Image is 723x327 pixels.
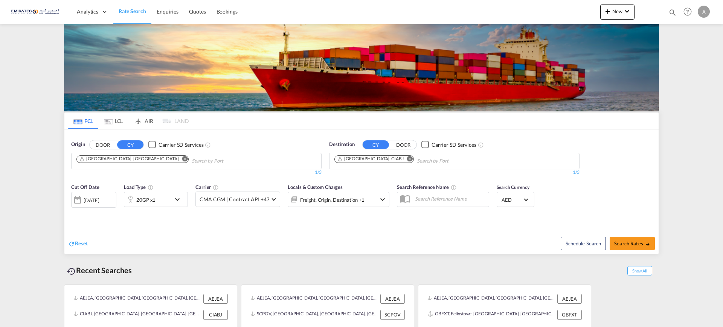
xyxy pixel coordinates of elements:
[337,156,404,162] div: Abidjan, CIABJ
[390,140,416,149] button: DOOR
[200,196,269,203] span: CMA CGM | Contract API +47
[77,8,98,15] span: Analytics
[497,184,529,190] span: Search Currency
[337,156,405,162] div: Press delete to remove this chip.
[203,294,228,304] div: AEJEA
[501,194,530,205] md-select: Select Currency: د.إ AEDUnited Arab Emirates Dirham
[250,294,378,304] div: AEJEA, Jebel Ali, United Arab Emirates, Middle East, Middle East
[73,294,201,304] div: AEJEA, Jebel Ali, United Arab Emirates, Middle East, Middle East
[681,5,694,18] span: Help
[288,184,343,190] span: Locals & Custom Charges
[668,8,677,20] div: icon-magnify
[502,196,523,203] span: AED
[71,169,322,176] div: 1/3
[250,310,378,319] div: SCPOV, Port Victoria, Seychelles, Eastern Africa, Africa
[333,153,491,167] md-chips-wrap: Chips container. Use arrow keys to select chips.
[177,156,188,163] button: Remove
[668,8,677,17] md-icon: icon-magnify
[192,155,263,167] input: Chips input.
[136,195,156,205] div: 20GP x1
[380,310,405,319] div: SCPOV
[411,193,489,204] input: Search Reference Name
[195,184,219,190] span: Carrier
[71,184,99,190] span: Cut Off Date
[68,113,189,129] md-pagination-wrapper: Use the left and right arrow keys to navigate between tabs
[119,8,146,14] span: Rate Search
[561,237,606,250] button: Note: By default Schedule search will only considerorigin ports, destination ports and cut off da...
[397,184,457,190] span: Search Reference Name
[189,8,206,15] span: Quotes
[128,113,159,129] md-tab-item: AIR
[614,240,650,246] span: Search Rates
[600,5,635,20] button: icon-plus 400-fgNewicon-chevron-down
[421,141,476,149] md-checkbox: Checkbox No Ink
[68,240,88,248] div: icon-refreshReset
[75,240,88,246] span: Reset
[64,262,135,279] div: Recent Searches
[610,237,655,250] button: Search Ratesicon-arrow-right
[402,156,413,163] button: Remove
[300,195,365,205] div: Freight Origin Destination Factory Stuffing
[329,141,355,148] span: Destination
[603,7,612,16] md-icon: icon-plus 400-fg
[64,129,659,254] div: OriginDOOR CY Checkbox No InkUnchecked: Search for CY (Container Yard) services for all selected ...
[681,5,698,19] div: Help
[557,294,582,304] div: AEJEA
[64,24,659,111] img: LCL+%26+FCL+BACKGROUND.png
[432,141,476,149] div: Carrier SD Services
[134,117,143,122] md-icon: icon-airplane
[627,266,652,275] span: Show All
[363,140,389,149] button: CY
[603,8,631,14] span: New
[67,267,76,276] md-icon: icon-backup-restore
[73,310,201,319] div: CIABJ, Abidjan, Ivory Coast, Western Africa, Africa
[217,8,238,15] span: Bookings
[124,184,154,190] span: Load Type
[148,184,154,190] md-icon: icon-information-outline
[157,8,178,15] span: Enquiries
[11,3,62,20] img: c67187802a5a11ec94275b5db69a26e6.png
[68,113,98,129] md-tab-item: FCL
[124,192,188,207] div: 20GP x1icon-chevron-down
[427,310,555,319] div: GBFXT, Felixstowe, United Kingdom, GB & Ireland, Europe
[622,7,631,16] md-icon: icon-chevron-down
[329,169,580,176] div: 1/3
[213,184,219,190] md-icon: The selected Trucker/Carrierwill be displayed in the rate results If the rates are from another f...
[380,294,405,304] div: AEJEA
[79,156,178,162] div: Jebel Ali, AEJEA
[205,142,211,148] md-icon: Unchecked: Search for CY (Container Yard) services for all selected carriers.Checked : Search for...
[148,141,203,149] md-checkbox: Checkbox No Ink
[90,140,116,149] button: DOOR
[203,310,228,319] div: CIABJ
[645,242,650,247] md-icon: icon-arrow-right
[75,153,266,167] md-chips-wrap: Chips container. Use arrow keys to select chips.
[71,192,116,208] div: [DATE]
[557,310,582,319] div: GBFXT
[71,207,77,217] md-datepicker: Select
[698,6,710,18] div: A
[417,155,488,167] input: Chips input.
[79,156,180,162] div: Press delete to remove this chip.
[288,192,389,207] div: Freight Origin Destination Factory Stuffingicon-chevron-down
[378,195,387,204] md-icon: icon-chevron-down
[173,195,186,204] md-icon: icon-chevron-down
[68,240,75,247] md-icon: icon-refresh
[478,142,484,148] md-icon: Unchecked: Search for CY (Container Yard) services for all selected carriers.Checked : Search for...
[159,141,203,149] div: Carrier SD Services
[84,197,99,204] div: [DATE]
[427,294,555,304] div: AEJEA, Jebel Ali, United Arab Emirates, Middle East, Middle East
[117,140,143,149] button: CY
[98,113,128,129] md-tab-item: LCL
[451,184,457,190] md-icon: Your search will be saved by the below given name
[71,141,85,148] span: Origin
